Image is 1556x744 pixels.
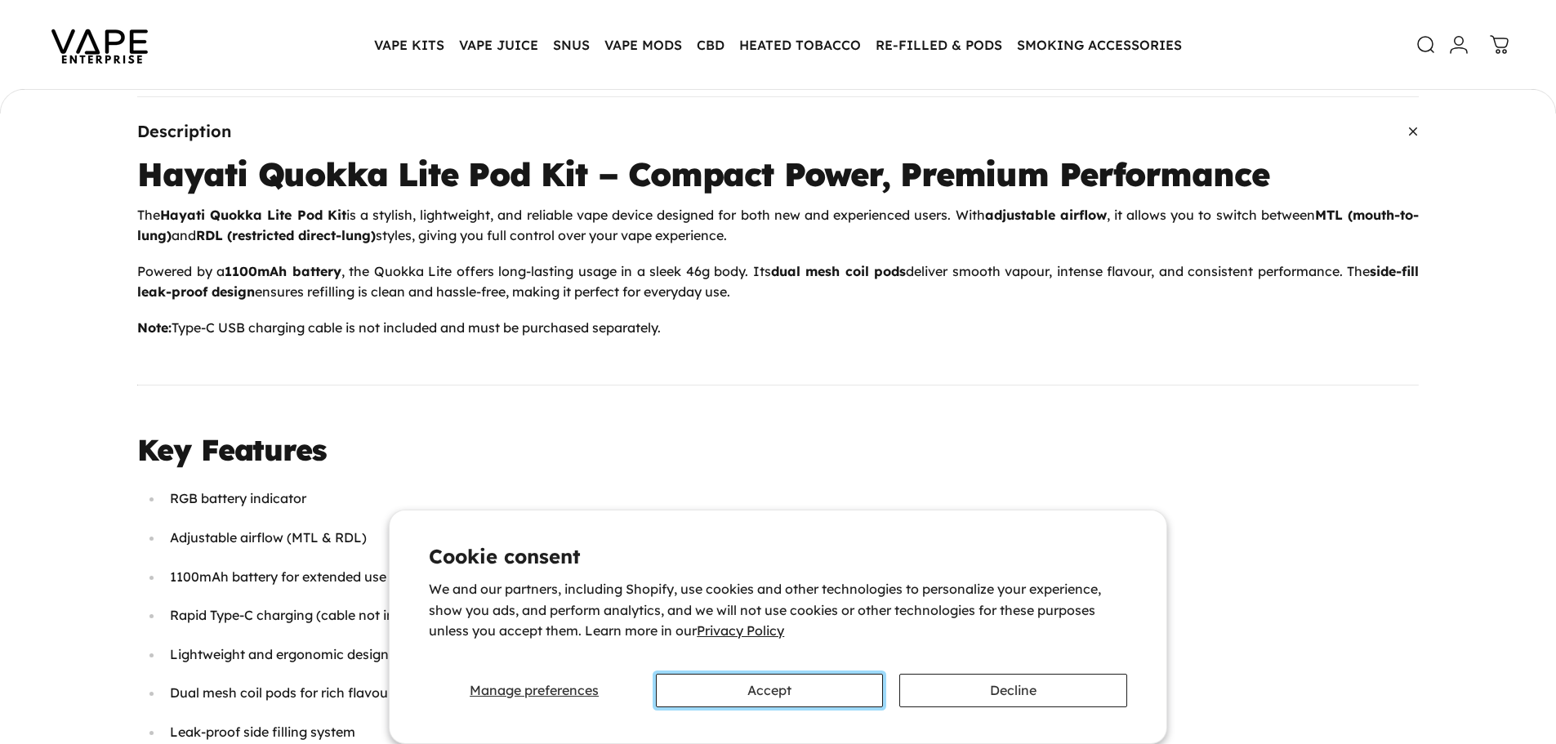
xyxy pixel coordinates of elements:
[597,28,689,62] summary: VAPE MODS
[196,227,376,243] strong: RDL (restricted direct-lung)
[429,579,1127,642] p: We and our partners, including Shopify, use cookies and other technologies to personalize your ex...
[689,28,732,62] summary: CBD
[697,622,784,639] a: Privacy Policy
[137,154,1268,194] strong: Hayati Quokka Lite Pod Kit – Compact Power, Premium Performance
[160,207,346,223] strong: Hayati Quokka Lite Pod Kit
[170,605,1419,626] p: Rapid Type-C charging (cable not included)
[170,722,1419,743] p: Leak-proof side filling system
[429,674,640,707] button: Manage preferences
[170,683,1419,704] p: Dual mesh coil pods for rich flavour
[868,28,1010,62] summary: RE-FILLED & PODS
[429,546,1127,566] h2: Cookie consent
[771,263,907,279] strong: dual mesh coil pods
[1482,27,1518,63] a: 0 items
[137,97,1419,166] summary: Description
[137,319,172,336] strong: Note:
[170,567,1419,588] p: 1100mAh battery for extended use
[170,488,1419,510] p: RGB battery indicator
[732,28,868,62] summary: HEATED TOBACCO
[899,674,1126,707] button: Decline
[137,431,326,468] strong: Key Features
[170,528,1419,549] p: Adjustable airflow (MTL & RDL)
[225,263,341,279] strong: 1100mAh battery
[26,7,173,83] img: Vape Enterprise
[137,261,1419,303] p: Powered by a , the Quokka Lite offers long-lasting usage in a sleek 46g body. Its deliver smooth ...
[656,674,883,707] button: Accept
[546,28,597,62] summary: SNUS
[367,28,452,62] summary: VAPE KITS
[137,123,231,140] span: Description
[985,207,1107,223] strong: adjustable airflow
[137,205,1419,247] p: The is a stylish, lightweight, and reliable vape device designed for both new and experienced use...
[452,28,546,62] summary: VAPE JUICE
[137,318,1419,339] p: Type-C USB charging cable is not included and must be purchased separately.
[170,644,1419,666] p: Lightweight and ergonomic design
[367,28,1189,62] nav: Primary
[470,682,599,698] span: Manage preferences
[1010,28,1189,62] summary: SMOKING ACCESSORIES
